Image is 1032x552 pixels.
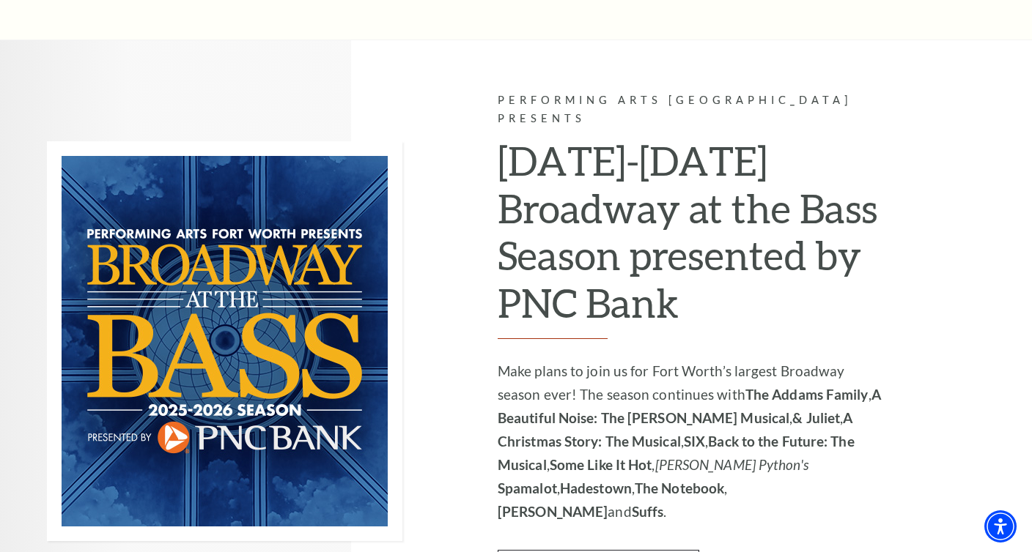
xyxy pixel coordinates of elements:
[632,503,664,520] strong: Suffs
[655,456,808,473] em: [PERSON_NAME] Python's
[560,480,632,496] strong: Hadestown
[498,137,890,339] h2: [DATE]-[DATE] Broadway at the Bass Season presented by PNC Bank
[498,480,557,496] strong: Spamalot
[498,359,890,523] p: Make plans to join us for Fort Worth’s largest Broadway season ever! The season continues with , ...
[792,409,840,426] strong: & Juliet
[47,141,402,541] img: Performing Arts Fort Worth Presents
[745,386,869,403] strong: The Addams Family
[498,386,881,426] strong: A Beautiful Noise: The [PERSON_NAME] Musical
[498,92,890,128] p: Performing Arts [GEOGRAPHIC_DATA] Presents
[498,433,855,473] strong: Back to the Future: The Musical
[498,503,608,520] strong: [PERSON_NAME]
[684,433,705,450] strong: SIX
[550,456,652,473] strong: Some Like It Hot
[984,510,1017,542] div: Accessibility Menu
[498,409,852,450] strong: A Christmas Story: The Musical
[635,480,724,496] strong: The Notebook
